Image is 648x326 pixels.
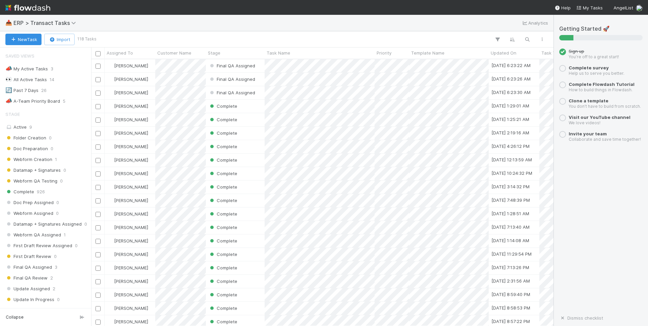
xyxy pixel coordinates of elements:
input: Toggle Row Selected [96,198,101,203]
span: QA Feedback Assigned [5,306,62,315]
span: Stage [5,107,20,121]
div: [DATE] 2:19:16 AM [491,129,529,136]
div: Complete [209,251,237,258]
span: Invite your team [569,131,607,136]
span: Complete [209,238,237,243]
div: Complete [209,184,237,190]
span: Complete [209,292,237,297]
div: [PERSON_NAME] [107,251,148,258]
span: Complete [209,103,237,109]
span: 0 [84,220,87,228]
div: [PERSON_NAME] [107,264,148,271]
span: 0 [56,209,59,218]
span: 0 [51,144,53,153]
div: Final QA Assigned [209,62,255,69]
span: Doc Preparation [5,144,48,153]
div: [DATE] 10:24:32 PM [491,170,532,176]
div: [DATE] 1:28:51 AM [491,210,529,217]
a: Analytics [521,19,548,27]
small: How to build things in Flowdash. [569,87,632,92]
span: 0 [63,166,66,174]
small: 118 Tasks [77,36,97,42]
div: [PERSON_NAME] [107,237,148,244]
span: Complete [209,319,237,324]
span: [PERSON_NAME] [114,292,148,297]
input: Toggle Row Selected [96,91,101,96]
img: avatar_11833ecc-818b-4748-aee0-9d6cf8466369.png [108,76,113,82]
small: You don’t have to build from scratch. [569,104,641,109]
input: Toggle Row Selected [96,320,101,325]
div: [DATE] 1:14:08 AM [491,237,529,244]
span: 26 [41,86,47,95]
button: Import [44,34,75,45]
input: Toggle Row Selected [96,118,101,123]
span: AngelList [614,5,633,10]
img: avatar_11833ecc-818b-4748-aee0-9d6cf8466369.png [108,130,113,136]
span: Complete [209,117,237,122]
span: Update Assigned [5,285,50,293]
span: [PERSON_NAME] [114,198,148,203]
span: Update In Progress [5,295,54,304]
span: 926 [37,188,45,196]
span: Doc Prep Assigned [5,198,54,207]
div: [PERSON_NAME] [107,116,148,123]
span: Customer Name [157,50,191,56]
span: First Draft Review Assigned [5,241,72,250]
span: 📣 [5,66,12,71]
div: Complete [209,130,237,136]
input: Toggle Row Selected [96,225,101,230]
img: avatar_11833ecc-818b-4748-aee0-9d6cf8466369.png [108,292,113,297]
span: [PERSON_NAME] [114,76,148,82]
span: 3 [55,263,57,271]
span: [PERSON_NAME] [114,144,148,149]
input: Toggle Row Selected [96,266,101,271]
span: Task Type [541,50,563,56]
div: Complete [209,264,237,271]
button: NewTask [5,34,42,45]
div: Final QA Assigned [209,76,255,83]
span: 📥 [5,20,12,26]
span: Sign up [569,48,584,54]
div: [PERSON_NAME] [107,130,148,136]
div: Complete [209,305,237,312]
span: Complete [209,265,237,270]
span: Complete [209,279,237,284]
span: My Tasks [576,5,603,10]
div: [DATE] 2:31:56 AM [491,278,530,284]
a: Visit our YouTube channel [569,115,630,120]
div: [DATE] 6:23:30 AM [491,89,531,96]
img: avatar_11833ecc-818b-4748-aee0-9d6cf8466369.png [108,319,113,324]
span: Datamap + Signatures Assigned [5,220,82,228]
span: Final QA Assigned [209,76,255,82]
span: 1 [64,231,66,239]
span: Complete survey [569,65,609,70]
div: [PERSON_NAME] [107,184,148,190]
span: [PERSON_NAME] [114,184,148,190]
span: Updated On [491,50,516,56]
span: Complete [209,184,237,190]
div: [PERSON_NAME] [107,170,148,177]
span: Complete [209,130,237,136]
input: Toggle Row Selected [96,212,101,217]
span: 🔄 [5,87,12,93]
a: Complete Flowdash Tutorial [569,81,634,87]
span: [PERSON_NAME] [114,225,148,230]
span: Stage [208,50,220,56]
input: Toggle Row Selected [96,279,101,284]
div: [DATE] 6:23:26 AM [491,75,531,82]
small: We love videos! [569,120,600,125]
div: [DATE] 6:23:22 AM [491,62,531,69]
span: [PERSON_NAME] [114,319,148,324]
span: Final QA Assigned [5,263,52,271]
span: 5 [63,97,65,105]
div: Complete [209,197,237,204]
span: Complete [209,198,237,203]
img: avatar_11833ecc-818b-4748-aee0-9d6cf8466369.png [108,265,113,270]
div: [PERSON_NAME] [107,197,148,204]
div: [DATE] 3:14:32 PM [491,183,530,190]
a: Clone a template [569,98,609,103]
span: ERP > Transact Tasks [13,20,79,26]
span: Webform QA Assigned [5,231,61,239]
span: [PERSON_NAME] [114,252,148,257]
